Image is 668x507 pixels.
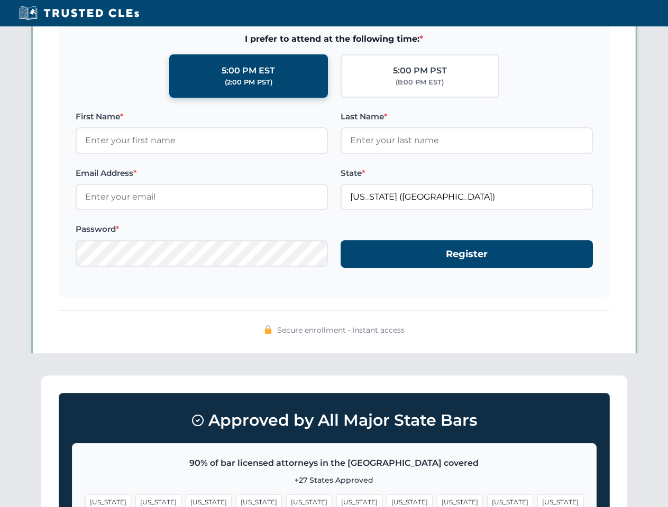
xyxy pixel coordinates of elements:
[85,474,583,486] p: +27 States Approved
[76,32,593,46] span: I prefer to attend at the following time:
[393,64,447,78] div: 5:00 PM PST
[277,324,405,336] span: Secure enrollment • Instant access
[72,406,597,435] h3: Approved by All Major State Bars
[341,184,593,210] input: Missouri (MO)
[16,5,142,21] img: Trusted CLEs
[76,184,328,210] input: Enter your email
[264,325,272,334] img: 🔒
[341,110,593,123] label: Last Name
[76,110,328,123] label: First Name
[76,127,328,154] input: Enter your first name
[341,127,593,154] input: Enter your last name
[341,240,593,268] button: Register
[222,64,275,78] div: 5:00 PM EST
[225,77,272,88] div: (2:00 PM PST)
[396,77,444,88] div: (8:00 PM EST)
[76,167,328,180] label: Email Address
[85,456,583,470] p: 90% of bar licensed attorneys in the [GEOGRAPHIC_DATA] covered
[76,223,328,236] label: Password
[341,167,593,180] label: State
